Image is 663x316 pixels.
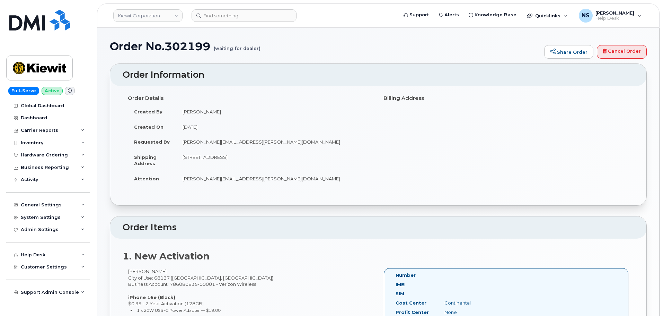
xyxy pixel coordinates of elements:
[544,45,593,59] a: Share Order
[176,171,373,186] td: [PERSON_NAME][EMAIL_ADDRESS][PERSON_NAME][DOMAIN_NAME]
[597,45,647,59] a: Cancel Order
[134,154,157,166] strong: Shipping Address
[137,308,221,313] small: 1 x 20W USB-C Power Adapter — $19.00
[439,309,508,316] div: None
[176,104,373,119] td: [PERSON_NAME]
[110,40,541,52] h1: Order No.302199
[128,294,175,300] strong: iPhone 16e (Black)
[134,124,163,130] strong: Created On
[396,309,429,316] label: Profit Center
[214,40,260,51] small: (waiting for dealer)
[176,134,373,150] td: [PERSON_NAME][EMAIL_ADDRESS][PERSON_NAME][DOMAIN_NAME]
[134,109,162,114] strong: Created By
[383,95,629,101] h4: Billing Address
[396,290,404,297] label: SIM
[176,119,373,135] td: [DATE]
[439,300,508,306] div: Continental
[123,70,634,80] h2: Order Information
[123,223,634,232] h2: Order Items
[123,250,210,262] strong: 1. New Activation
[396,300,426,306] label: Cost Center
[134,139,170,145] strong: Requested By
[396,272,416,279] label: Number
[176,150,373,171] td: [STREET_ADDRESS]
[128,95,373,101] h4: Order Details
[396,281,406,288] label: IMEI
[134,176,159,181] strong: Attention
